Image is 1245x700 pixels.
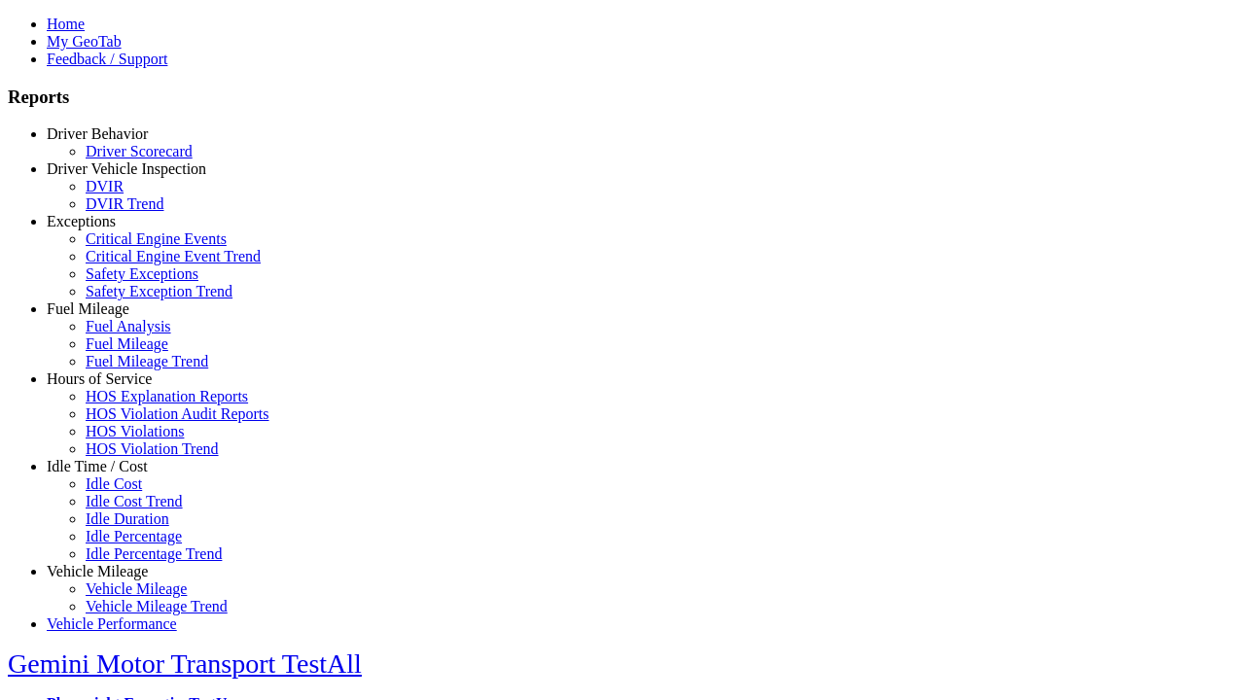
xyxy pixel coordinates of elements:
[47,458,148,474] a: Idle Time / Cost
[86,405,269,422] a: HOS Violation Audit Reports
[47,125,148,142] a: Driver Behavior
[86,493,183,509] a: Idle Cost Trend
[86,598,228,614] a: Vehicle Mileage Trend
[86,440,219,457] a: HOS Violation Trend
[86,528,182,544] a: Idle Percentage
[86,178,124,194] a: DVIR
[47,160,206,177] a: Driver Vehicle Inspection
[47,213,116,229] a: Exceptions
[86,248,261,264] a: Critical Engine Event Trend
[86,545,222,562] a: Idle Percentage Trend
[86,388,248,404] a: HOS Explanation Reports
[86,353,208,369] a: Fuel Mileage Trend
[47,33,122,50] a: My GeoTab
[86,475,142,492] a: Idle Cost
[86,283,232,299] a: Safety Exception Trend
[47,563,148,579] a: Vehicle Mileage
[47,370,152,387] a: Hours of Service
[86,230,227,247] a: Critical Engine Events
[8,87,1237,108] h3: Reports
[86,580,187,597] a: Vehicle Mileage
[47,51,167,67] a: Feedback / Support
[86,265,198,282] a: Safety Exceptions
[86,143,193,159] a: Driver Scorecard
[47,615,177,632] a: Vehicle Performance
[47,16,85,32] a: Home
[86,423,184,439] a: HOS Violations
[8,648,362,679] a: Gemini Motor Transport TestAll
[86,318,171,334] a: Fuel Analysis
[86,510,169,527] a: Idle Duration
[86,195,163,212] a: DVIR Trend
[47,300,129,317] a: Fuel Mileage
[86,335,168,352] a: Fuel Mileage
